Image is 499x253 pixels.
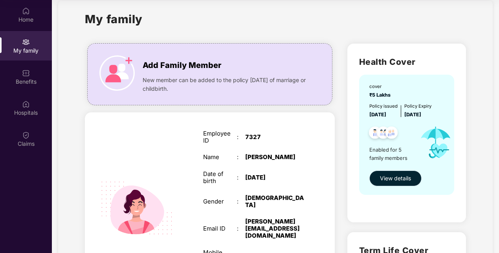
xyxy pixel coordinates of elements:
[369,170,422,186] button: View details
[380,174,411,183] span: View details
[369,146,414,162] span: Enabled for 5 family members
[22,69,30,77] img: svg+xml;base64,PHN2ZyBpZD0iQmVuZWZpdHMiIHhtbG5zPSJodHRwOi8vd3d3LnczLm9yZy8yMDAwL3N2ZyIgd2lkdGg9Ij...
[237,225,245,232] div: :
[359,55,454,68] h2: Health Cover
[203,130,237,144] div: Employee ID
[99,55,135,91] img: icon
[237,198,245,205] div: :
[369,103,398,110] div: Policy issued
[414,119,458,167] img: icon
[369,112,386,117] span: [DATE]
[237,154,245,161] div: :
[237,134,245,141] div: :
[203,154,237,161] div: Name
[203,198,237,205] div: Gender
[382,124,401,143] img: svg+xml;base64,PHN2ZyB4bWxucz0iaHR0cDovL3d3dy53My5vcmcvMjAwMC9zdmciIHdpZHRoPSI0OC45NDMiIGhlaWdodD...
[22,38,30,46] img: svg+xml;base64,PHN2ZyB3aWR0aD0iMjAiIGhlaWdodD0iMjAiIHZpZXdCb3g9IjAgMCAyMCAyMCIgZmlsbD0ibm9uZSIgeG...
[404,103,431,110] div: Policy Expiry
[245,194,304,209] div: [DEMOGRAPHIC_DATA]
[22,100,30,108] img: svg+xml;base64,PHN2ZyBpZD0iSG9zcGl0YWxzIiB4bWxucz0iaHR0cDovL3d3dy53My5vcmcvMjAwMC9zdmciIHdpZHRoPS...
[374,124,393,143] img: svg+xml;base64,PHN2ZyB4bWxucz0iaHR0cDovL3d3dy53My5vcmcvMjAwMC9zdmciIHdpZHRoPSI0OC45MTUiIGhlaWdodD...
[143,59,221,71] span: Add Family Member
[245,174,304,181] div: [DATE]
[245,218,304,239] div: [PERSON_NAME][EMAIL_ADDRESS][DOMAIN_NAME]
[203,170,237,185] div: Date of birth
[85,10,143,28] h1: My family
[22,7,30,15] img: svg+xml;base64,PHN2ZyBpZD0iSG9tZSIgeG1sbnM9Imh0dHA6Ly93d3cudzMub3JnLzIwMDAvc3ZnIiB3aWR0aD0iMjAiIG...
[369,83,393,90] div: cover
[404,112,421,117] span: [DATE]
[143,76,308,93] span: New member can be added to the policy [DATE] of marriage or childbirth.
[245,154,304,161] div: [PERSON_NAME]
[369,92,393,98] span: ₹5 Lakhs
[245,134,304,141] div: 7327
[237,174,245,181] div: :
[203,225,237,232] div: Email ID
[365,124,385,143] img: svg+xml;base64,PHN2ZyB4bWxucz0iaHR0cDovL3d3dy53My5vcmcvMjAwMC9zdmciIHdpZHRoPSI0OC45NDMiIGhlaWdodD...
[22,131,30,139] img: svg+xml;base64,PHN2ZyBpZD0iQ2xhaW0iIHhtbG5zPSJodHRwOi8vd3d3LnczLm9yZy8yMDAwL3N2ZyIgd2lkdGg9IjIwIi...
